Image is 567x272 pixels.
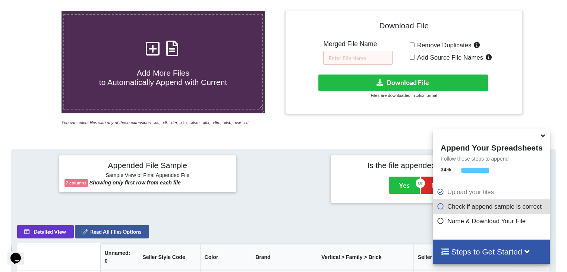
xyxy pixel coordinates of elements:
span: Add Source File Names [415,54,483,61]
h4: Download File [291,16,517,38]
i: You can select files with any of these extensions: .xls, .xlt, .xlm, .xlsx, .xlsm, .xltx, .xltm, ... [62,120,249,125]
h4: Is the file appended correctly? [336,161,503,170]
h6: Sample View of Final Appended File [64,172,231,180]
span: Add More Files to Automatically Append with Current [99,69,227,86]
input: Enter File Name [323,51,393,65]
span: Remove Duplicates [415,42,472,49]
h5: Merged File Name [323,40,393,48]
h4: Append Your Spreadsheets [433,141,550,152]
iframe: chat widget [7,242,31,265]
b: 7 columns [66,181,86,185]
th: Vertical > Family > Brick [317,244,413,270]
p: Name & Download Your File [437,216,548,226]
small: Files are downloaded in .xlsx format [371,93,437,98]
button: Read All Files Options [75,225,149,238]
button: Download File [318,75,488,91]
th: Unnamed: 0 [100,244,138,270]
th: Color [200,244,251,270]
b: 34 % [441,167,451,173]
b: Showing only first row from each file [89,180,181,186]
h4: Steps to Get Started [441,247,542,256]
p: Follow these steps to append [433,155,550,162]
button: Detailed View [17,225,74,238]
h4: Appended File Sample [64,161,231,171]
th: Seller Style Code [138,244,200,270]
button: No [421,177,450,194]
p: Upload your files [437,187,548,197]
th: Brand [251,244,317,270]
p: Check if append sample is correct [437,202,548,211]
th: Seller [413,244,512,270]
button: Yes [389,177,420,194]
